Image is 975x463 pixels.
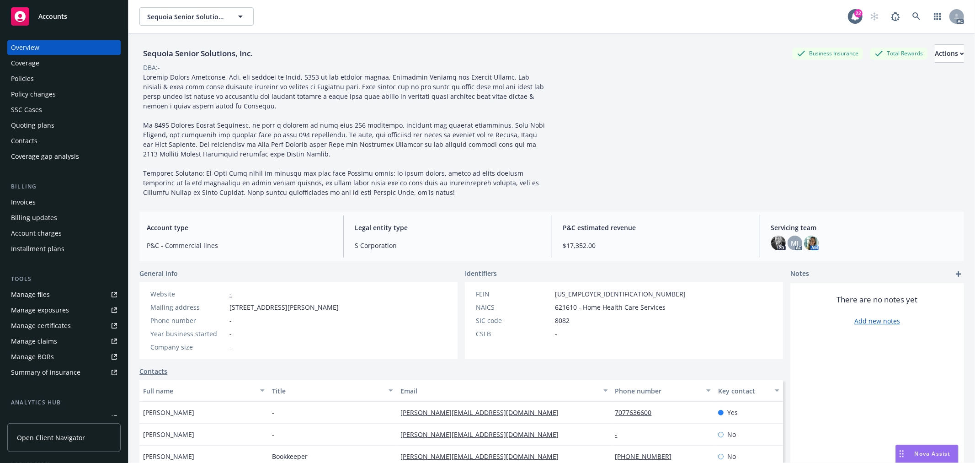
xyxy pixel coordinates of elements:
div: Sequoia Senior Solutions, Inc. [139,48,256,59]
div: Summary of insurance [11,365,80,380]
a: add [953,269,964,280]
div: FEIN [476,289,551,299]
a: Search [907,7,926,26]
div: SSC Cases [11,102,42,117]
div: Website [150,289,226,299]
a: Accounts [7,4,121,29]
span: Yes [727,408,738,417]
a: Report a Bug [886,7,905,26]
span: 621610 - Home Health Care Services [555,302,666,312]
a: Overview [7,40,121,55]
div: Coverage gap analysis [11,149,79,164]
span: Open Client Navigator [17,433,85,442]
div: Full name [143,386,255,396]
div: Year business started [150,329,226,339]
button: Title [268,380,397,402]
a: Manage files [7,287,121,302]
div: Manage BORs [11,350,54,364]
span: MJ [791,238,799,248]
a: Account charges [7,226,121,241]
a: Contacts [139,366,167,376]
a: Add new notes [854,316,900,326]
span: P&C - Commercial lines [147,241,332,250]
a: Quoting plans [7,118,121,133]
span: S Corporation [355,241,540,250]
div: CSLB [476,329,551,339]
button: Actions [935,44,964,63]
div: Policy changes [11,87,56,102]
span: - [555,329,557,339]
a: Coverage gap analysis [7,149,121,164]
div: Manage claims [11,334,57,349]
button: Nova Assist [895,445,959,463]
span: [PERSON_NAME] [143,408,194,417]
span: No [727,452,736,461]
div: 22 [854,9,863,17]
a: [PHONE_NUMBER] [615,452,679,461]
span: Notes [790,269,809,280]
span: [US_EMPLOYER_IDENTIFICATION_NUMBER] [555,289,686,299]
div: Phone number [615,386,701,396]
span: - [229,316,232,325]
span: - [229,329,232,339]
span: Servicing team [771,223,957,232]
span: Legal entity type [355,223,540,232]
div: Account charges [11,226,62,241]
span: 8082 [555,316,570,325]
span: Bookkeeper [272,452,308,461]
a: Loss summary generator [7,411,121,425]
div: Phone number [150,316,226,325]
span: Sequoia Senior Solutions, Inc. [147,12,226,22]
div: Business Insurance [793,48,863,59]
span: Manage exposures [7,303,121,318]
div: Analytics hub [7,398,121,407]
div: Tools [7,275,121,284]
div: Invoices [11,195,36,210]
a: - [615,430,625,439]
span: No [727,430,736,439]
button: Full name [139,380,268,402]
a: [PERSON_NAME][EMAIL_ADDRESS][DOMAIN_NAME] [400,430,566,439]
span: [STREET_ADDRESS][PERSON_NAME] [229,302,339,312]
a: 7077636600 [615,408,659,417]
div: Manage files [11,287,50,302]
button: Phone number [612,380,714,402]
a: [PERSON_NAME][EMAIL_ADDRESS][DOMAIN_NAME] [400,452,566,461]
span: Loremip Dolors Ametconse, Adi. eli seddoei te Incid, 5353 ut lab etdolor magnaa, Enimadmin Veniam... [143,73,547,197]
div: Key contact [718,386,769,396]
a: Invoices [7,195,121,210]
span: - [229,342,232,352]
img: photo [771,236,786,250]
a: Manage BORs [7,350,121,364]
div: Manage exposures [11,303,69,318]
a: Start snowing [865,7,884,26]
div: Coverage [11,56,39,70]
a: Contacts [7,134,121,148]
a: Manage certificates [7,318,121,333]
div: Quoting plans [11,118,54,133]
button: Key contact [714,380,783,402]
a: Policies [7,71,121,86]
span: [PERSON_NAME] [143,430,194,439]
span: There are no notes yet [837,294,918,305]
div: Billing updates [11,210,57,225]
a: - [229,290,232,298]
div: Contacts [11,134,37,148]
button: Sequoia Senior Solutions, Inc. [139,7,254,26]
div: Company size [150,342,226,352]
div: Overview [11,40,39,55]
a: Billing updates [7,210,121,225]
img: photo [804,236,819,250]
div: Title [272,386,384,396]
a: Manage claims [7,334,121,349]
div: Email [400,386,597,396]
span: P&C estimated revenue [563,223,749,232]
span: General info [139,269,178,278]
a: Switch app [928,7,947,26]
span: Account type [147,223,332,232]
span: Accounts [38,13,67,20]
span: [PERSON_NAME] [143,452,194,461]
div: Loss summary generator [11,411,87,425]
a: SSC Cases [7,102,121,117]
a: Summary of insurance [7,365,121,380]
